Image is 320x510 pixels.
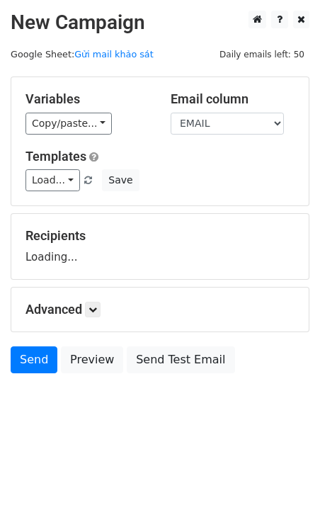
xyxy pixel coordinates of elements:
[25,228,295,244] h5: Recipients
[25,113,112,135] a: Copy/paste...
[11,49,154,59] small: Google Sheet:
[11,346,57,373] a: Send
[25,91,149,107] h5: Variables
[215,49,309,59] a: Daily emails left: 50
[11,11,309,35] h2: New Campaign
[25,228,295,265] div: Loading...
[61,346,123,373] a: Preview
[127,346,234,373] a: Send Test Email
[25,302,295,317] h5: Advanced
[102,169,139,191] button: Save
[215,47,309,62] span: Daily emails left: 50
[25,169,80,191] a: Load...
[171,91,295,107] h5: Email column
[25,149,86,164] a: Templates
[74,49,154,59] a: Gửi mail khảo sát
